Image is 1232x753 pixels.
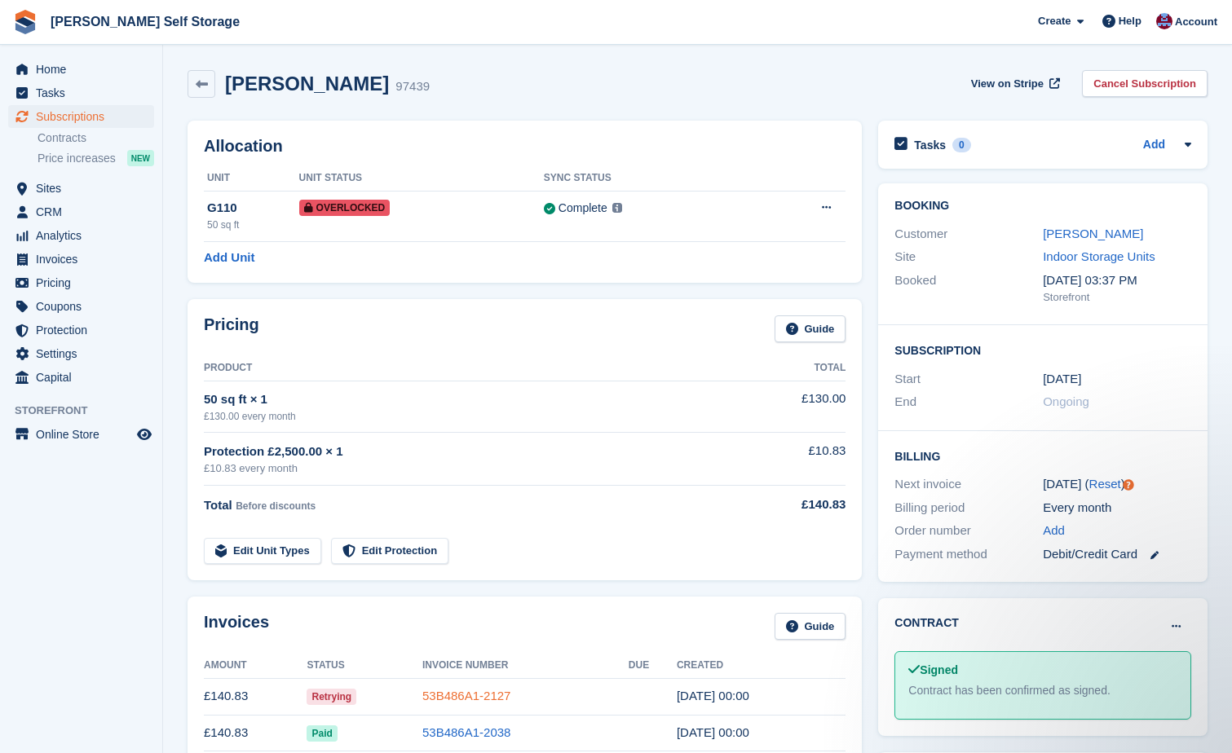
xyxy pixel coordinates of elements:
div: G110 [207,199,299,218]
th: Total [748,355,846,381]
span: Capital [36,366,134,389]
div: 50 sq ft × 1 [204,390,748,409]
th: Amount [204,653,307,679]
a: menu [8,342,154,365]
a: Cancel Subscription [1082,70,1208,97]
span: Help [1119,13,1141,29]
a: menu [8,295,154,318]
span: Account [1175,14,1217,30]
span: View on Stripe [971,76,1044,92]
div: End [894,393,1043,412]
span: Overlocked [299,200,391,216]
a: View on Stripe [965,70,1063,97]
a: menu [8,58,154,81]
a: 53B486A1-2038 [422,725,510,739]
a: menu [8,177,154,200]
a: menu [8,224,154,247]
span: Invoices [36,248,134,271]
h2: Invoices [204,613,269,640]
div: Order number [894,522,1043,540]
div: Payment method [894,545,1043,564]
img: icon-info-grey-7440780725fd019a000dd9b08b2336e03edf1995a4989e88bcd33f0948082b44.svg [612,203,622,213]
h2: Subscription [894,341,1191,358]
time: 2025-08-20 23:00:23 UTC [677,725,749,739]
time: 2025-08-20 23:00:00 UTC [1043,370,1081,389]
a: menu [8,248,154,271]
a: Preview store [135,425,154,444]
div: £140.83 [748,495,846,514]
a: Reset [1089,477,1121,491]
span: Before discounts [236,500,316,512]
a: Indoor Storage Units [1043,249,1155,263]
img: Tracy Bailey [1156,13,1172,29]
span: Storefront [15,403,162,419]
span: Subscriptions [36,105,134,128]
span: Analytics [36,224,134,247]
span: Paid [307,725,337,742]
div: 97439 [395,77,430,96]
a: Add Unit [204,249,254,267]
a: [PERSON_NAME] Self Storage [44,8,246,35]
span: Price increases [38,151,116,166]
td: £130.00 [748,381,846,432]
span: Home [36,58,134,81]
h2: Allocation [204,137,846,156]
th: Unit Status [299,165,544,192]
th: Unit [204,165,299,192]
div: Start [894,370,1043,389]
span: Ongoing [1043,394,1089,408]
a: menu [8,366,154,389]
h2: Contract [894,614,959,632]
div: Site [894,248,1043,266]
td: £140.83 [204,678,307,715]
a: Price increases NEW [38,149,154,167]
a: menu [8,81,154,104]
div: Storefront [1043,289,1191,306]
span: Tasks [36,81,134,104]
div: [DATE] 03:37 PM [1043,271,1191,290]
a: menu [8,200,154,223]
h2: Tasks [914,138,946,152]
h2: [PERSON_NAME] [225,73,389,95]
td: £140.83 [204,715,307,751]
div: Contract has been confirmed as signed. [908,682,1177,699]
span: Create [1038,13,1071,29]
span: Settings [36,342,134,365]
h2: Billing [894,447,1191,464]
a: 53B486A1-2127 [422,689,510,702]
div: £10.83 every month [204,460,748,477]
div: Every month [1043,499,1191,517]
div: 50 sq ft [207,218,299,232]
a: Guide [775,613,846,640]
span: CRM [36,200,134,223]
div: [DATE] ( ) [1043,475,1191,494]
h2: Booking [894,200,1191,213]
a: menu [8,319,154,341]
th: Due [629,653,677,679]
div: Next invoice [894,475,1043,494]
a: Edit Unit Types [204,538,321,565]
time: 2025-09-20 23:00:50 UTC [677,689,749,702]
span: Sites [36,177,134,200]
div: Complete [559,200,607,217]
span: Total [204,498,232,512]
a: menu [8,105,154,128]
span: Retrying [307,689,356,705]
a: menu [8,423,154,446]
span: Online Store [36,423,134,446]
span: Protection [36,319,134,341]
div: Tooltip anchor [1121,478,1136,492]
div: NEW [127,150,154,166]
div: Protection £2,500.00 × 1 [204,443,748,461]
span: Pricing [36,271,134,294]
th: Sync Status [544,165,754,192]
th: Status [307,653,422,679]
div: 0 [952,138,971,152]
div: £130.00 every month [204,409,748,424]
td: £10.83 [748,433,846,486]
a: Edit Protection [331,538,448,565]
img: stora-icon-8386f47178a22dfd0bd8f6a31ec36ba5ce8667c1dd55bd0f319d3a0aa187defe.svg [13,10,38,34]
h2: Pricing [204,315,259,342]
div: Booked [894,271,1043,306]
div: Signed [908,662,1177,679]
